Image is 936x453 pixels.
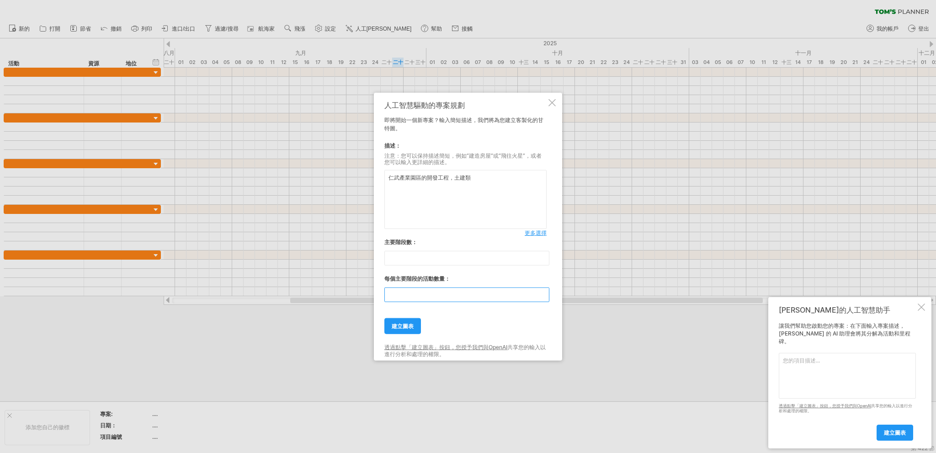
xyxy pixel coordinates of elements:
[384,344,546,357] font: 以進行分析和處理的權限。
[384,239,417,245] font: 主要階段數：
[384,116,543,131] font: 即將開始一個新專案？輸入簡短描述，我們將為您建立客製化的甘特圖。
[525,229,547,237] a: 更多選擇
[779,305,890,314] font: [PERSON_NAME]的人工智慧助手
[779,403,871,408] a: 透過點擊「建立圖表」按鈕，您授予我們與OpenAI
[779,403,912,413] font: 以進行分析和處理的權限。
[392,323,414,330] font: 建立圖表
[877,425,913,441] a: 建立圖表
[384,152,542,165] font: 注意：您可以保持描述簡短，例如“建造房屋”或“飛往火星”，或者您可以輸入更詳細的描述。
[384,275,450,282] font: 每個主要階段的活動數量：
[525,229,547,236] font: 更多選擇
[384,100,465,109] font: 人工智慧驅動的專案規劃
[779,322,910,345] font: 讓我們幫助您啟動您的專案：在下面輸入專案描述，[PERSON_NAME] 的 AI 助理會將其分解為活動和里程碑。
[507,344,540,351] font: 共享您的輸入
[871,403,896,408] font: 共享您的輸入
[384,344,507,351] a: 透過點擊「建立圖表」按鈕，您授予我們與OpenAI
[384,318,421,334] a: 建立圖表
[384,142,401,149] font: 描述：
[884,429,906,436] font: 建立圖表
